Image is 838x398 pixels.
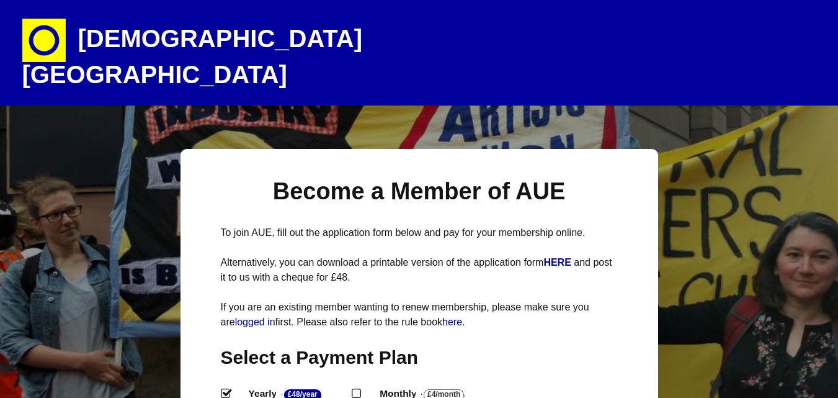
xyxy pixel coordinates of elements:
[221,255,618,285] p: Alternatively, you can download a printable version of the application form and post it to us wit...
[543,257,574,268] a: HERE
[221,347,419,368] span: Select a Payment Plan
[543,257,571,268] strong: HERE
[235,317,275,327] a: logged in
[221,300,618,330] p: If you are an existing member wanting to renew membership, please make sure you are first. Please...
[221,225,618,240] p: To join AUE, fill out the application form below and pay for your membership online.
[442,317,462,327] a: here
[22,19,66,62] img: circle-e1448293145835.png
[221,176,618,207] h1: Become a Member of AUE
